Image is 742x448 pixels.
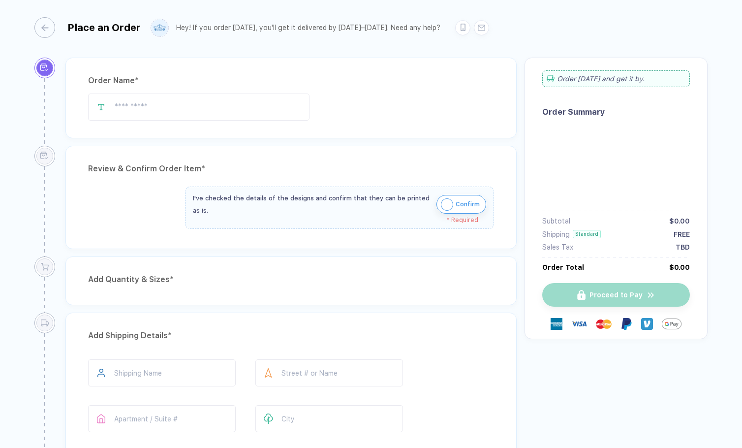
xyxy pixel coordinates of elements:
[674,230,690,238] div: FREE
[436,195,486,214] button: iconConfirm
[151,19,168,36] img: user profile
[193,217,478,224] div: * Required
[542,217,570,225] div: Subtotal
[542,70,690,87] div: Order [DATE] and get it by .
[193,192,432,217] div: I've checked the details of the designs and confirm that they can be printed as is.
[551,318,562,330] img: express
[88,272,494,288] div: Add Quantity & Sizes
[441,198,453,211] img: icon
[620,318,632,330] img: Paypal
[676,243,690,251] div: TBD
[542,107,690,117] div: Order Summary
[669,217,690,225] div: $0.00
[542,263,584,271] div: Order Total
[573,230,601,238] div: Standard
[88,161,494,177] div: Review & Confirm Order Item
[67,22,141,33] div: Place an Order
[88,73,494,89] div: Order Name
[662,314,681,334] img: GPay
[542,230,570,238] div: Shipping
[596,316,612,332] img: master-card
[641,318,653,330] img: Venmo
[669,263,690,271] div: $0.00
[176,24,440,32] div: Hey! If you order [DATE], you'll get it delivered by [DATE]–[DATE]. Need any help?
[88,328,494,344] div: Add Shipping Details
[571,316,587,332] img: visa
[542,243,573,251] div: Sales Tax
[456,196,480,212] span: Confirm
